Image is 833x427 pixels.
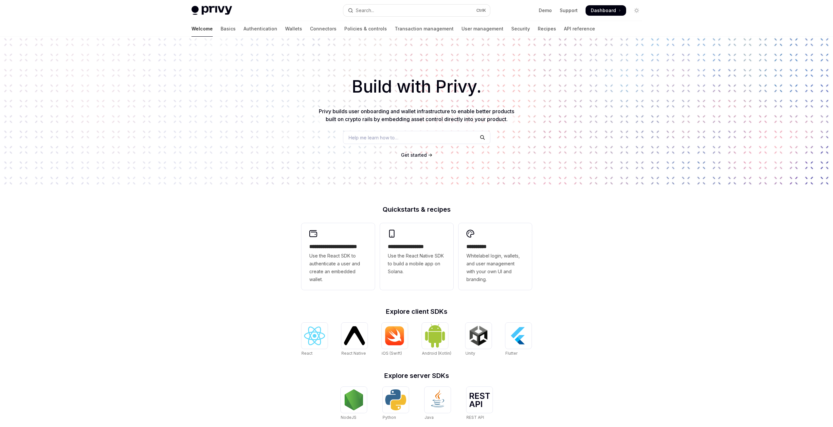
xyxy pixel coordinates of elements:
[401,152,427,158] a: Get started
[505,351,517,356] span: Flutter
[301,351,313,356] span: React
[319,108,514,122] span: Privy builds user onboarding and wallet infrastructure to enable better products built on crypto ...
[476,8,486,13] span: Ctrl K
[10,74,823,99] h1: Build with Privy.
[466,252,524,283] span: Whitelabel login, wallets, and user management with your own UI and branding.
[425,323,445,348] img: Android (Kotlin)
[466,387,493,421] a: REST APIREST API
[301,372,532,379] h2: Explore server SDKs
[341,415,356,420] span: NodeJS
[301,308,532,315] h2: Explore client SDKs
[382,351,402,356] span: iOS (Swift)
[344,21,387,37] a: Policies & controls
[380,223,453,290] a: **** **** **** ***Use the React Native SDK to build a mobile app on Solana.
[356,7,374,14] div: Search...
[344,326,365,345] img: React Native
[468,325,489,346] img: Unity
[459,223,532,290] a: **** *****Whitelabel login, wallets, and user management with your own UI and branding.
[343,5,490,16] button: Open search
[382,323,408,357] a: iOS (Swift)iOS (Swift)
[560,7,578,14] a: Support
[383,415,396,420] span: Python
[422,323,451,357] a: Android (Kotlin)Android (Kotlin)
[469,393,490,407] img: REST API
[191,21,213,37] a: Welcome
[384,326,405,346] img: iOS (Swift)
[564,21,595,37] a: API reference
[465,351,475,356] span: Unity
[301,206,532,213] h2: Quickstarts & recipes
[425,387,451,421] a: JavaJava
[285,21,302,37] a: Wallets
[539,7,552,14] a: Demo
[462,21,503,37] a: User management
[349,134,398,141] span: Help me learn how to…
[341,351,366,356] span: React Native
[465,323,492,357] a: UnityUnity
[244,21,277,37] a: Authentication
[505,323,532,357] a: FlutterFlutter
[385,389,406,410] img: Python
[343,389,364,410] img: NodeJS
[508,325,529,346] img: Flutter
[586,5,626,16] a: Dashboard
[304,327,325,345] img: React
[310,21,336,37] a: Connectors
[383,387,409,421] a: PythonPython
[221,21,236,37] a: Basics
[388,252,445,276] span: Use the React Native SDK to build a mobile app on Solana.
[341,387,367,421] a: NodeJSNodeJS
[427,389,448,410] img: Java
[591,7,616,14] span: Dashboard
[341,323,368,357] a: React NativeReact Native
[422,351,451,356] span: Android (Kotlin)
[301,323,328,357] a: ReactReact
[191,6,232,15] img: light logo
[309,252,367,283] span: Use the React SDK to authenticate a user and create an embedded wallet.
[538,21,556,37] a: Recipes
[631,5,642,16] button: Toggle dark mode
[395,21,454,37] a: Transaction management
[425,415,434,420] span: Java
[466,415,484,420] span: REST API
[511,21,530,37] a: Security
